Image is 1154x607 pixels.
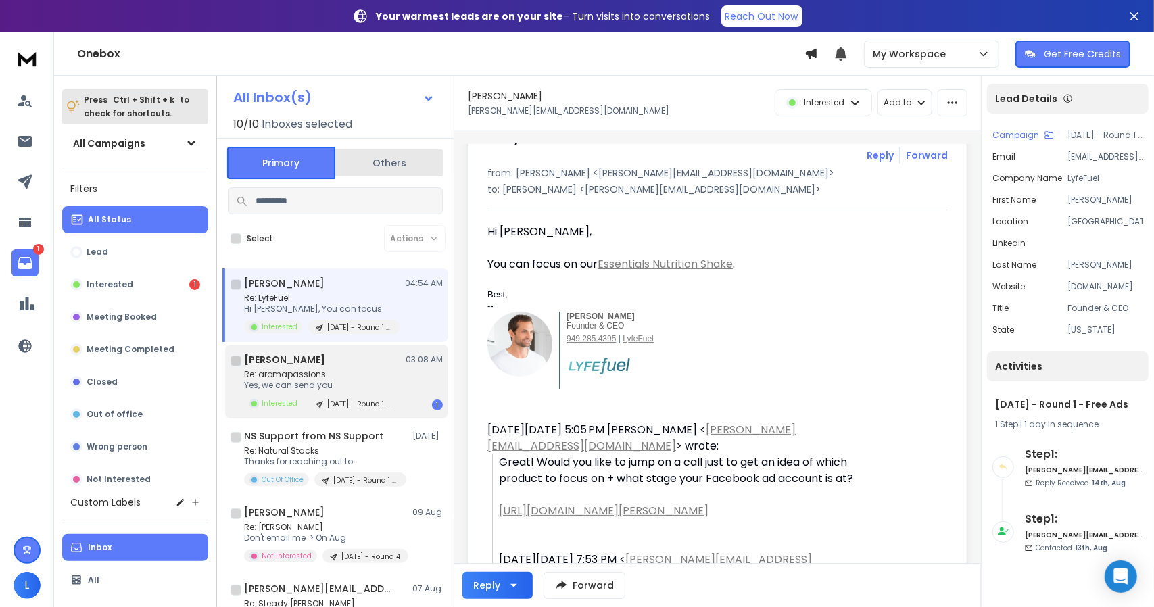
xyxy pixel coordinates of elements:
[721,5,802,27] a: Reach Out Now
[487,183,948,196] p: to: [PERSON_NAME] <[PERSON_NAME][EMAIL_ADDRESS][DOMAIN_NAME]>
[33,244,44,255] p: 1
[487,289,882,300] p: Best,
[499,454,882,487] div: Great! Would you like to jump on a call just to get an idea of which product to focus on + what s...
[619,334,621,343] span: |
[1036,543,1107,553] p: Contacted
[412,507,443,518] p: 09 Aug
[995,419,1140,430] div: |
[62,466,208,493] button: Not Interested
[1025,465,1143,475] h6: [PERSON_NAME][EMAIL_ADDRESS][DOMAIN_NAME]
[1067,324,1143,335] p: [US_STATE]
[992,195,1036,205] p: First Name
[995,418,1018,430] span: 1 Step
[1044,47,1121,61] p: Get Free Credits
[992,173,1062,184] p: Company Name
[992,303,1009,314] p: title
[244,369,400,380] p: Re: aromapassions
[873,47,951,61] p: My Workspace
[468,105,669,116] p: [PERSON_NAME][EMAIL_ADDRESS][DOMAIN_NAME]
[244,353,325,366] h1: [PERSON_NAME]
[499,552,882,584] div: [DATE][DATE] 7:53 PM < > wrote:
[567,334,616,343] a: 949.285.4395
[88,214,131,225] p: All Status
[725,9,798,23] p: Reach Out Now
[406,354,443,365] p: 03:08 AM
[567,312,635,321] b: [PERSON_NAME]
[1025,511,1143,527] h6: Step 1 :
[244,429,383,443] h1: NS Support from NS Support
[62,179,208,198] h3: Filters
[262,398,297,408] p: Interested
[87,409,143,420] p: Out of office
[432,399,443,410] div: 1
[992,281,1025,292] p: website
[992,238,1026,249] p: linkedin
[262,475,304,485] p: Out Of Office
[1067,281,1143,292] p: [DOMAIN_NAME]
[598,256,733,272] a: Essentials Nutrition Shake
[244,522,406,533] p: Re: [PERSON_NAME]
[88,575,99,585] p: All
[88,542,112,553] p: Inbox
[1025,530,1143,540] h6: [PERSON_NAME][EMAIL_ADDRESS][DOMAIN_NAME]
[327,322,392,333] p: [DATE] - Round 1 - Free Ads
[335,148,443,178] button: Others
[468,89,542,103] h1: [PERSON_NAME]
[992,151,1015,162] p: Email
[87,279,133,290] p: Interested
[377,9,564,23] strong: Your warmest leads are on your site
[1067,303,1143,314] p: Founder & CEO
[62,206,208,233] button: All Status
[499,552,812,583] a: [PERSON_NAME][EMAIL_ADDRESS][DOMAIN_NAME]
[62,336,208,363] button: Meeting Completed
[992,130,1039,141] p: Campaign
[1067,260,1143,270] p: [PERSON_NAME]
[1024,418,1099,430] span: 1 day in sequence
[992,260,1036,270] p: Last Name
[11,249,39,276] a: 1
[487,166,948,180] p: from: [PERSON_NAME] <[PERSON_NAME][EMAIL_ADDRESS][DOMAIN_NAME]>
[462,572,533,599] button: Reply
[244,456,406,467] p: Thanks for reaching out to
[1025,446,1143,462] h6: Step 1 :
[995,92,1057,105] p: Lead Details
[62,303,208,331] button: Meeting Booked
[1105,560,1137,593] div: Open Intercom Messenger
[244,445,406,456] p: Re: Natural Stacks
[327,399,392,409] p: [DATE] - Round 1 - Free Ads
[473,579,500,592] div: Reply
[84,93,189,120] p: Press to check for shortcuts.
[62,130,208,157] button: All Campaigns
[87,247,108,258] p: Lead
[111,92,176,107] span: Ctrl + Shift + k
[487,422,796,454] a: [PERSON_NAME][EMAIL_ADDRESS][DOMAIN_NAME]
[1036,478,1126,488] p: Reply Received
[487,224,882,240] div: Hi [PERSON_NAME],
[62,368,208,395] button: Closed
[377,9,711,23] p: – Turn visits into conversations
[62,433,208,460] button: Wrong person
[244,533,406,543] p: Don't email me > On Aug
[867,149,894,162] button: Reply
[992,216,1028,227] p: location
[499,503,708,518] a: [URL][DOMAIN_NAME][PERSON_NAME]
[487,256,882,272] div: You can focus on our .
[87,474,151,485] p: Not Interested
[992,324,1014,335] p: State
[992,130,1054,141] button: Campaign
[14,572,41,599] button: L
[262,322,297,332] p: Interested
[87,344,174,355] p: Meeting Completed
[247,233,273,244] label: Select
[244,276,324,290] h1: [PERSON_NAME]
[341,552,400,562] p: [DATE] - Round 4
[1067,151,1143,162] p: [EMAIL_ADDRESS][DOMAIN_NAME]
[244,380,400,391] p: Yes, we can send you
[1067,195,1143,205] p: [PERSON_NAME]
[62,566,208,593] button: All
[87,377,118,387] p: Closed
[1015,41,1130,68] button: Get Free Credits
[487,422,882,454] div: [DATE][DATE] 5:05 PM [PERSON_NAME] < > wrote:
